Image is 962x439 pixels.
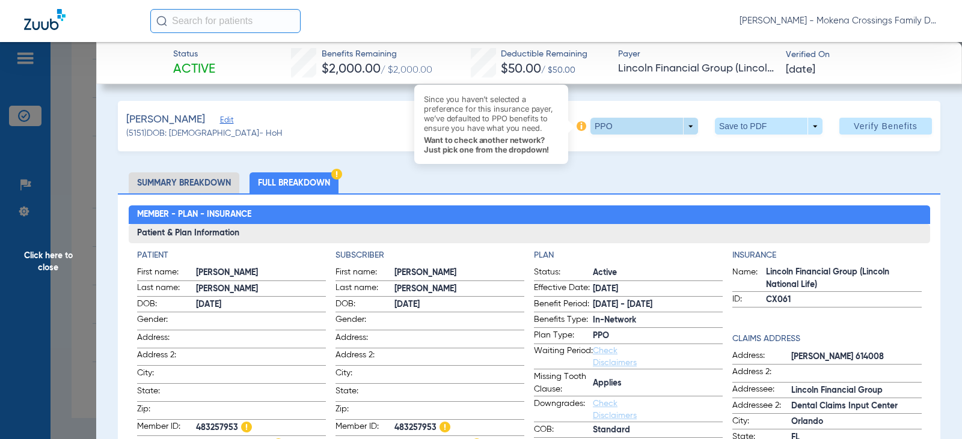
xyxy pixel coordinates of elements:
span: In-Network [593,314,723,327]
img: info-icon [577,121,586,131]
span: Want to check another network? Just pick one from the dropdown! [424,135,559,154]
span: Active [173,61,215,78]
span: Address: [335,332,394,348]
span: Deductible Remaining [501,48,587,61]
li: Summary Breakdown [129,172,239,193]
h3: Patient & Plan Information [129,224,930,243]
span: Plan Type: [534,329,593,344]
span: Gender: [137,313,196,330]
span: [DATE] - [DATE] [593,298,723,311]
span: [PERSON_NAME] - Mokena Crossings Family Dental [740,15,938,27]
span: Missing Tooth Clause: [534,371,593,396]
span: Downgrades: [534,398,593,422]
a: Check Disclaimers [593,399,637,420]
span: Last name: [137,282,196,296]
h4: Subscriber [335,249,524,262]
span: [PERSON_NAME] [196,267,326,279]
span: Lincoln Financial Group (Lincoln National Life) [766,266,921,291]
span: City: [335,367,394,383]
h4: Patient [137,249,326,262]
span: ID: [732,293,766,307]
span: [PERSON_NAME] [126,112,205,127]
li: Full Breakdown [250,172,339,193]
span: Active [593,267,723,279]
span: State: [137,385,196,401]
img: Hazard [241,422,252,432]
h4: Plan [534,249,723,262]
span: Address 2: [137,349,196,365]
img: Search Icon [156,16,167,26]
span: Address: [732,350,791,364]
a: Check Disclaimers [593,347,637,367]
span: City: [137,367,196,383]
span: / $2,000.00 [381,65,432,75]
span: Addressee: [732,383,791,398]
span: 483257953 [394,420,524,435]
img: Hazard [331,169,342,180]
span: City: [732,415,791,429]
span: [PERSON_NAME] [196,283,326,295]
span: PPO [593,330,723,342]
span: (5151) DOB: [DEMOGRAPHIC_DATA] - HoH [126,127,283,140]
h4: Claims Address [732,333,921,345]
span: First name: [335,266,394,280]
span: DOB: [335,298,394,312]
button: Save to PDF [715,118,823,135]
span: Verify Benefits [854,121,918,131]
span: Orlando [791,416,921,428]
span: [DATE] [786,62,815,77]
span: [DATE] [394,298,524,311]
span: 483257953 [196,420,326,435]
span: Lincoln Financial Group (Lincoln National Life) [618,61,775,76]
span: Since you haven’t selected a preference for this insurance payer, we’ve defaulted to PPO benefits... [424,94,559,133]
span: [PERSON_NAME] [394,283,524,295]
span: Standard [593,424,723,437]
span: Name: [732,266,766,291]
span: [PERSON_NAME] 614008 [791,351,921,363]
span: Waiting Period: [534,345,593,369]
span: Status: [534,266,593,280]
span: Address: [137,332,196,348]
span: First name: [137,266,196,280]
span: Member ID: [335,420,394,435]
span: Address 2: [335,349,394,365]
h2: Member - Plan - Insurance [129,205,930,225]
span: Effective Date: [534,282,593,296]
span: Verified On [786,49,943,61]
span: Edit [220,116,231,127]
span: Last name: [335,282,394,296]
span: CX061 [766,294,921,306]
span: Addressee 2: [732,399,791,414]
span: $2,000.00 [322,63,381,76]
img: Zuub Logo [24,9,66,30]
span: Lincoln Financial Group [791,384,921,397]
span: COB: [534,423,593,438]
span: Address 2: [732,366,791,382]
h4: Insurance [732,249,921,262]
span: Benefits Type: [534,313,593,328]
img: Hazard [440,422,450,432]
span: Benefit Period: [534,298,593,312]
span: $50.00 [501,63,541,76]
button: Verify Benefits [839,118,932,135]
span: Status [173,48,215,61]
span: Zip: [335,403,394,419]
span: State: [335,385,394,401]
input: Search for patients [150,9,301,33]
button: PPO [590,118,698,135]
span: Benefits Remaining [322,48,432,61]
span: [PERSON_NAME] [394,267,524,279]
span: [DATE] [196,298,326,311]
span: / $50.00 [541,66,575,74]
span: [DATE] [593,283,723,295]
span: Zip: [137,403,196,419]
span: DOB: [137,298,196,312]
span: Payer [618,48,775,61]
span: Dental Claims Input Center [791,400,921,413]
span: Member ID: [137,420,196,435]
